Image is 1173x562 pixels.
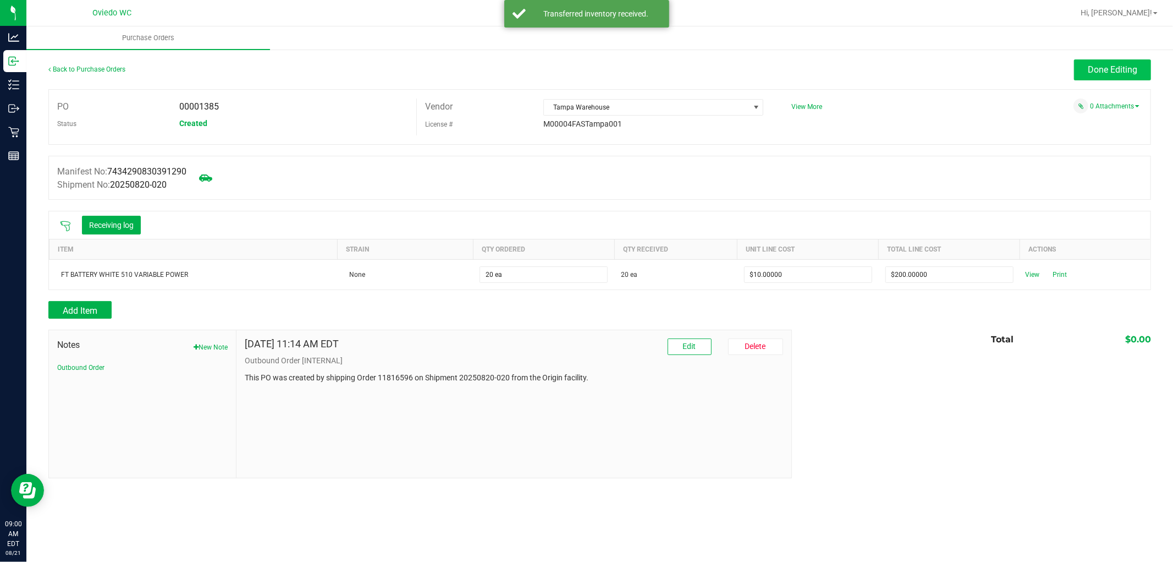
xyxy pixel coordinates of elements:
label: Manifest No: [57,165,186,178]
inline-svg: Retail [8,127,19,138]
th: Item [49,239,338,259]
input: 0 ea [480,267,607,282]
label: License # [425,116,453,133]
span: Mark as not Arrived [195,167,217,189]
span: $0.00 [1125,334,1151,345]
div: Transferred inventory received. [532,8,661,19]
a: View More [791,103,822,111]
span: Created [180,119,208,128]
a: 0 Attachments [1090,102,1139,110]
span: Hi, [PERSON_NAME]! [1081,8,1152,17]
p: Outbound Order [INTERNAL] [245,355,783,367]
label: Shipment No: [57,178,167,192]
th: Unit Line Cost [737,239,879,259]
inline-svg: Outbound [8,103,19,114]
span: 20 ea [621,270,637,280]
input: $0.00000 [886,267,1013,282]
iframe: Resource center [11,474,44,507]
button: Done Editing [1074,59,1151,80]
div: FT BATTERY WHITE 510 VARIABLE POWER [56,270,331,280]
th: Qty Received [614,239,737,259]
button: Receiving log [82,216,141,234]
span: 7434290830391290 [107,166,186,177]
th: Qty Ordered [473,239,614,259]
button: Edit [668,339,712,355]
inline-svg: Analytics [8,32,19,43]
span: Tampa Warehouse [544,100,749,115]
th: Total Line Cost [879,239,1020,259]
span: Purchase Orders [107,33,189,43]
p: This PO was created by shipping Order 11816596 on Shipment 20250820-020 from the Origin facility. [245,372,783,384]
span: 00001385 [180,101,219,112]
span: Print [1049,268,1071,281]
inline-svg: Inbound [8,56,19,67]
span: Delete [745,342,766,351]
input: $0.00000 [745,267,872,282]
p: 09:00 AM EDT [5,519,21,549]
span: Edit [683,342,696,351]
h4: [DATE] 11:14 AM EDT [245,339,339,350]
span: M00004FASTampa001 [543,119,622,128]
span: Scan packages to receive [60,221,71,232]
span: Done Editing [1088,64,1137,75]
label: Status [57,116,76,132]
span: Total [991,334,1014,345]
span: 20250820-020 [110,179,167,190]
inline-svg: Inventory [8,79,19,90]
inline-svg: Reports [8,150,19,161]
span: View [1022,268,1044,281]
label: PO [57,99,69,115]
label: Vendor [425,99,453,115]
button: Outbound Order [57,363,104,373]
button: New Note [194,342,228,352]
p: 08/21 [5,549,21,557]
span: Notes [57,339,228,352]
th: Strain [337,239,473,259]
th: Actions [1020,239,1150,259]
span: Add Item [63,305,97,316]
span: None [344,271,365,279]
a: Purchase Orders [26,26,270,50]
span: Attach a document [1073,99,1088,113]
button: Add Item [48,301,112,319]
span: Oviedo WC [93,8,132,18]
a: Back to Purchase Orders [48,66,125,73]
button: Delete [728,339,783,355]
